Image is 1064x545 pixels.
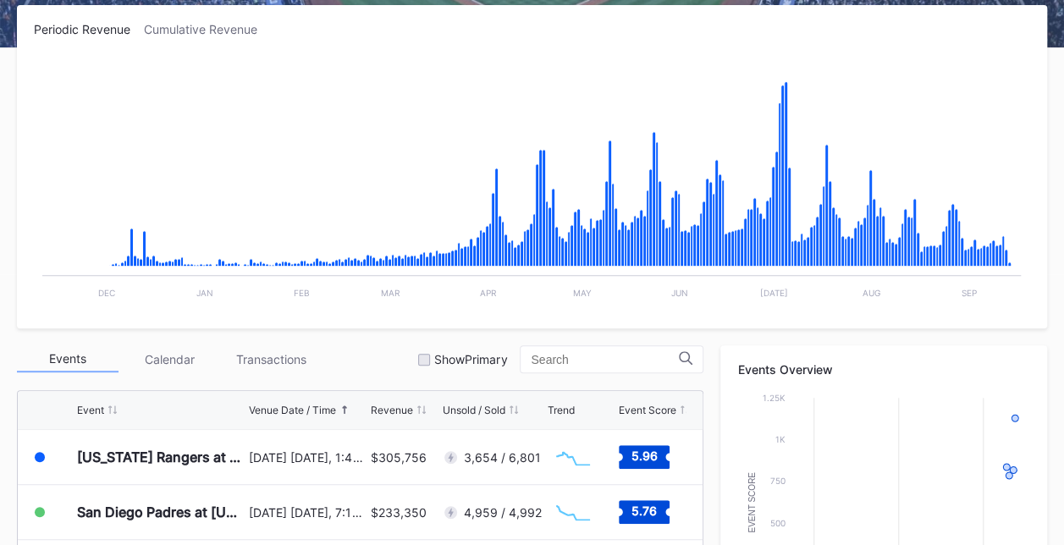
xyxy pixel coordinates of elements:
text: Aug [863,288,880,298]
div: Trend [548,404,575,416]
text: Feb [294,288,310,298]
div: 3,654 / 6,801 [464,450,541,465]
text: Event Score [748,471,758,532]
text: 1.25k [763,393,786,403]
text: 500 [770,518,786,528]
div: Calendar [119,346,220,372]
div: Event Score [619,404,676,416]
div: $233,350 [371,505,427,520]
div: [DATE] [DATE], 7:10PM [249,505,367,520]
text: Jun [671,288,688,298]
text: 1k [775,434,786,444]
div: Revenue [371,404,413,416]
text: Jan [196,288,213,298]
div: Events Overview [737,362,1030,377]
div: Event [77,404,104,416]
div: [US_STATE] Rangers at [US_STATE] Mets (Kids Color-In Lunchbox Giveaway) [77,449,245,465]
text: Sep [962,288,977,298]
div: Venue Date / Time [249,404,336,416]
text: Dec [98,288,115,298]
text: 5.76 [631,504,657,518]
div: Periodic Revenue [34,22,144,36]
div: San Diego Padres at [US_STATE] Mets [77,504,245,520]
div: [DATE] [DATE], 1:40PM [249,450,367,465]
svg: Chart title [34,58,1029,311]
text: Apr [479,288,496,298]
div: Show Primary [434,352,507,366]
div: Transactions [220,346,322,372]
div: 4,959 / 4,992 [464,505,542,520]
div: Cumulative Revenue [144,22,271,36]
div: $305,756 [371,450,427,465]
div: Unsold / Sold [443,404,505,416]
svg: Chart title [548,436,598,478]
text: 5.96 [631,449,658,463]
svg: Chart title [548,491,598,533]
input: Search [531,353,679,366]
text: [DATE] [760,288,788,298]
div: Events [17,346,119,372]
text: Mar [381,288,400,298]
text: 750 [770,476,786,486]
text: May [572,288,591,298]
